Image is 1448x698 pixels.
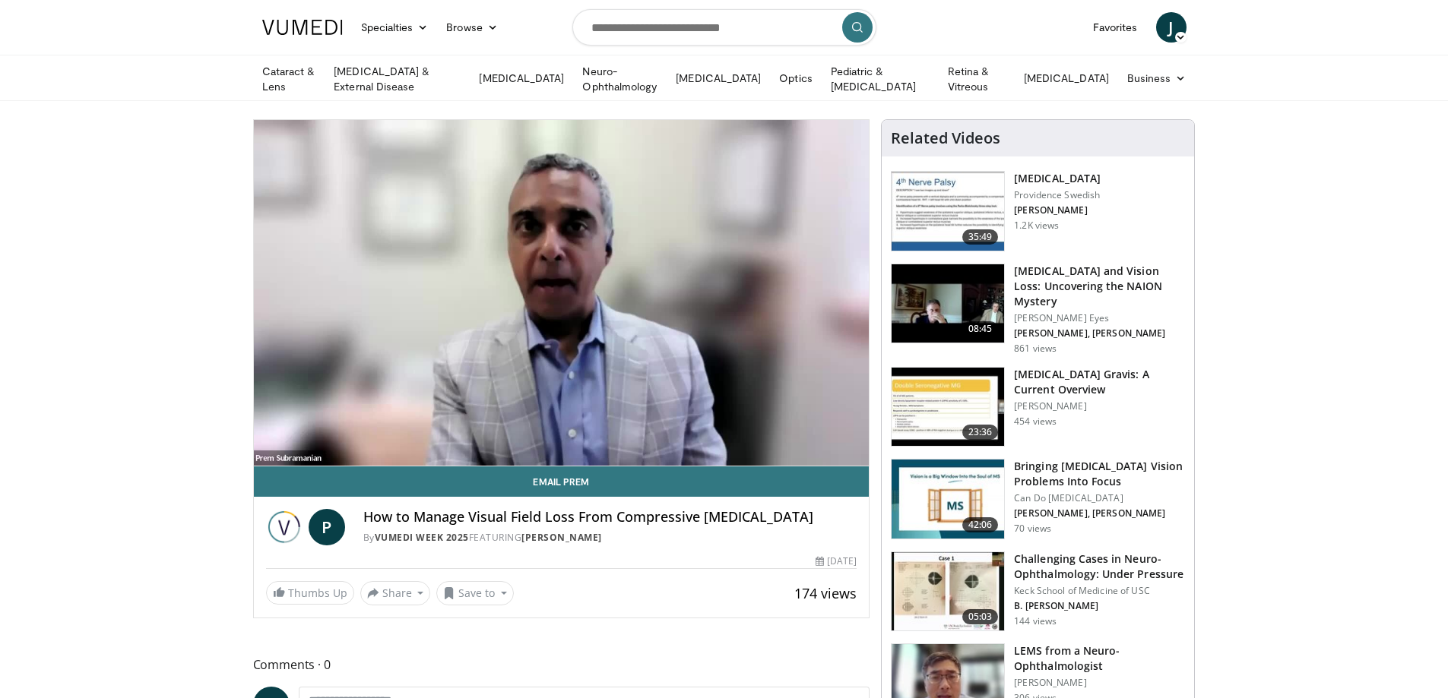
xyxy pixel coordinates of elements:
[1014,343,1057,355] p: 861 views
[1014,415,1057,428] p: 454 views
[1156,12,1187,43] a: J
[1014,400,1185,412] p: [PERSON_NAME]
[892,172,1004,251] img: 0e5b09ff-ab95-416c-aeae-f68bcf47d7bd.150x105_q85_crop-smart_upscale.jpg
[573,64,667,94] a: Neuro-Ophthalmology
[794,584,857,602] span: 174 views
[1014,677,1185,689] p: [PERSON_NAME]
[253,64,325,94] a: Cataract & Lens
[891,129,1000,147] h4: Related Videos
[254,466,870,497] a: Email Prem
[437,12,507,43] a: Browse
[375,531,469,544] a: Vumedi Week 2025
[363,509,857,526] h4: How to Manage Visual Field Loss From Compressive [MEDICAL_DATA]
[352,12,438,43] a: Specialties
[262,20,343,35] img: VuMedi Logo
[892,460,1004,539] img: bcc38a7c-8a22-4011-95cd-d7ac30e009eb.150x105_q85_crop-smart_upscale.jpg
[891,264,1185,355] a: 08:45 [MEDICAL_DATA] and Vision Loss: Uncovering the NAION Mystery [PERSON_NAME] Eyes [PERSON_NAM...
[962,517,999,532] span: 42:06
[1014,189,1101,201] p: Providence Swedish
[572,9,876,46] input: Search topics, interventions
[1014,507,1185,520] p: [PERSON_NAME], [PERSON_NAME]
[1014,643,1185,674] h3: LEMS from a Neuro-Ophthalmologist
[1014,171,1101,186] h3: [MEDICAL_DATA]
[962,425,999,440] span: 23:36
[892,264,1004,343] img: f4c4af03-ca5d-47ef-b42d-70f5528b5c5c.150x105_q85_crop-smart_upscale.jpg
[1014,312,1185,324] p: [PERSON_NAME] Eyes
[770,63,821,93] a: Optics
[1014,264,1185,309] h3: [MEDICAL_DATA] and Vision Loss: Uncovering the NAION Mystery
[521,531,602,544] a: [PERSON_NAME]
[363,531,857,545] div: By FEATURING
[667,63,770,93] a: [MEDICAL_DATA]
[1014,220,1059,232] p: 1.2K views
[822,64,939,94] a: Pediatric & [MEDICAL_DATA]
[470,63,573,93] a: [MEDICAL_DATA]
[1014,327,1185,340] p: [PERSON_NAME], [PERSON_NAME]
[1118,63,1196,93] a: Business
[266,581,354,605] a: Thumbs Up
[891,551,1185,632] a: 05:03 Challenging Cases in Neuro- Ophthalmology: Under Pressure Keck School of Medicine of USC B....
[1014,585,1185,597] p: Keck School of Medicine of USC
[891,459,1185,539] a: 42:06 Bringing [MEDICAL_DATA] Vision Problems Into Focus Can Do [MEDICAL_DATA] [PERSON_NAME], [PE...
[1014,600,1185,612] p: B. [PERSON_NAME]
[253,655,870,674] span: Comments 0
[939,64,1015,94] a: Retina & Vitreous
[436,581,514,605] button: Save to
[1014,523,1051,535] p: 70 views
[892,368,1004,447] img: 1850415f-643d-4f8a-8931-68732fb02e4b.150x105_q85_crop-smart_upscale.jpg
[1014,492,1185,504] p: Can Do [MEDICAL_DATA]
[325,64,470,94] a: [MEDICAL_DATA] & External Disease
[360,581,431,605] button: Share
[1084,12,1147,43] a: Favorites
[891,367,1185,447] a: 23:36 [MEDICAL_DATA] Gravis: A Current Overview [PERSON_NAME] 454 views
[962,229,999,245] span: 35:49
[254,120,870,466] video-js: Video Player
[962,321,999,336] span: 08:45
[892,552,1004,631] img: befedb23-9f31-4837-b824-e3399f582dab.150x105_q85_crop-smart_upscale.jpg
[1014,367,1185,397] h3: [MEDICAL_DATA] Gravis: A Current Overview
[816,554,857,568] div: [DATE]
[1014,459,1185,489] h3: Bringing [MEDICAL_DATA] Vision Problems Into Focus
[309,509,345,545] a: P
[891,171,1185,251] a: 35:49 [MEDICAL_DATA] Providence Swedish [PERSON_NAME] 1.2K views
[1014,551,1185,582] h3: Challenging Cases in Neuro- Ophthalmology: Under Pressure
[1014,204,1101,216] p: [PERSON_NAME]
[1014,615,1057,627] p: 144 views
[1015,63,1118,93] a: [MEDICAL_DATA]
[266,509,303,545] img: Vumedi Week 2025
[962,609,999,624] span: 05:03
